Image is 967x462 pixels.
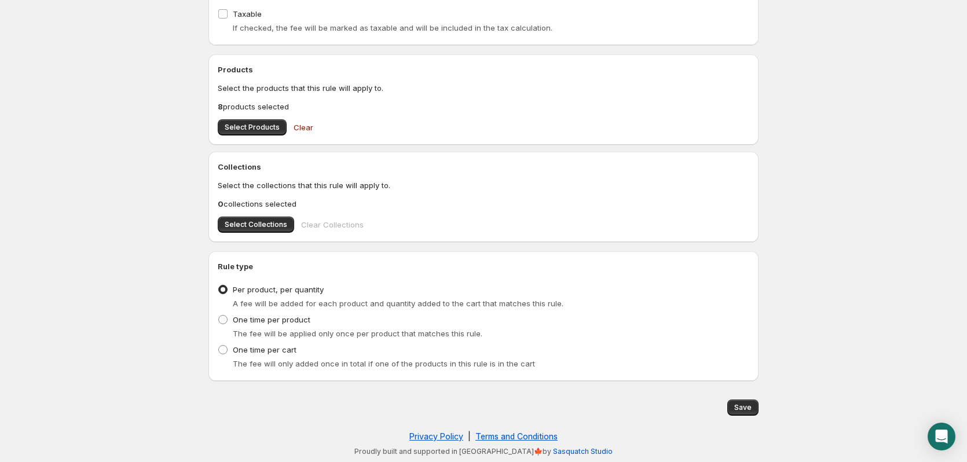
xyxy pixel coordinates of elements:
p: Proudly built and supported in [GEOGRAPHIC_DATA]🍁by [214,447,753,456]
span: Select Products [225,123,280,132]
span: | [468,431,471,441]
p: products selected [218,101,749,112]
span: Select Collections [225,220,287,229]
span: The fee will be applied only once per product that matches this rule. [233,329,482,338]
h2: Rule type [218,261,749,272]
button: Save [727,399,759,416]
span: A fee will be added for each product and quantity added to the cart that matches this rule. [233,299,563,308]
span: Save [734,403,752,412]
span: Clear [294,122,313,133]
span: The fee will only added once in total if one of the products in this rule is in the cart [233,359,535,368]
span: One time per cart [233,345,296,354]
p: Select the collections that this rule will apply to. [218,179,749,191]
a: Sasquatch Studio [553,447,613,456]
span: If checked, the fee will be marked as taxable and will be included in the tax calculation. [233,23,552,32]
span: One time per product [233,315,310,324]
b: 8 [218,102,223,111]
p: Select the products that this rule will apply to. [218,82,749,94]
button: Select Products [218,119,287,135]
b: 0 [218,199,224,208]
button: Clear [287,116,320,139]
div: Open Intercom Messenger [928,423,955,450]
p: collections selected [218,198,749,210]
h2: Collections [218,161,749,173]
span: Per product, per quantity [233,285,324,294]
a: Privacy Policy [409,431,463,441]
button: Select Collections [218,217,294,233]
h2: Products [218,64,749,75]
span: Taxable [233,9,262,19]
a: Terms and Conditions [475,431,558,441]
